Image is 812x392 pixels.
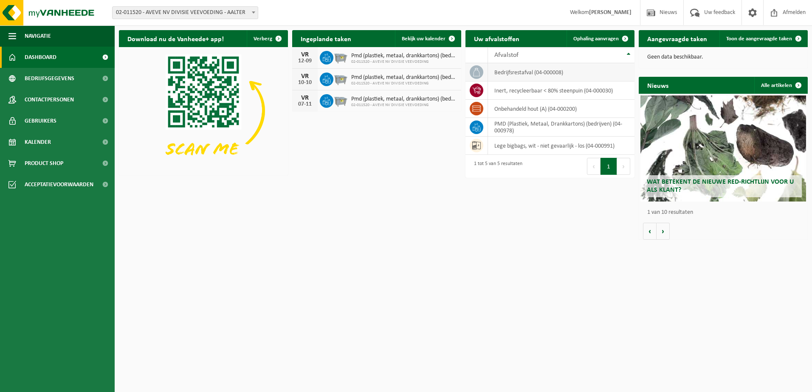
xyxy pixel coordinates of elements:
img: Download de VHEPlus App [119,47,288,174]
a: Bekijk uw kalender [395,30,460,47]
span: Pmd (plastiek, metaal, drankkartons) (bedrijven) [351,74,457,81]
span: Bekijk uw kalender [402,36,445,42]
button: 1 [601,158,617,175]
button: Previous [587,158,601,175]
td: bedrijfsrestafval (04-000008) [488,63,634,81]
span: Afvalstof [494,52,519,59]
td: inert, recycleerbaar < 80% steenpuin (04-000030) [488,81,634,100]
div: VR [296,95,313,101]
a: Ophaling aanvragen [567,30,634,47]
div: VR [296,73,313,80]
h2: Nieuws [639,77,677,93]
button: Next [617,158,630,175]
a: Wat betekent de nieuwe RED-richtlijn voor u als klant? [640,95,806,202]
button: Vorige [643,223,657,240]
div: 12-09 [296,58,313,64]
span: Product Shop [25,153,63,174]
a: Toon de aangevraagde taken [719,30,807,47]
p: 1 van 10 resultaten [647,210,804,216]
span: Pmd (plastiek, metaal, drankkartons) (bedrijven) [351,96,457,103]
button: Verberg [247,30,287,47]
span: Wat betekent de nieuwe RED-richtlijn voor u als klant? [647,179,794,193]
div: 1 tot 5 van 5 resultaten [470,157,522,176]
h2: Aangevraagde taken [639,30,716,47]
span: Toon de aangevraagde taken [726,36,792,42]
div: VR [296,51,313,58]
div: 10-10 [296,80,313,86]
span: Contactpersonen [25,89,74,110]
span: Ophaling aanvragen [573,36,619,42]
span: Navigatie [25,25,51,47]
p: Geen data beschikbaar. [647,54,799,60]
h2: Uw afvalstoffen [465,30,528,47]
span: Pmd (plastiek, metaal, drankkartons) (bedrijven) [351,53,457,59]
span: Dashboard [25,47,56,68]
span: 02-011520 - AVEVE NV DIVISIE VEEVOEDING [351,59,457,64]
img: WB-2500-GAL-GY-01 [333,50,348,64]
strong: [PERSON_NAME] [589,9,632,16]
span: 02-011520 - AVEVE NV DIVISIE VEEVOEDING [351,103,457,108]
td: PMD (Plastiek, Metaal, Drankkartons) (bedrijven) (04-000978) [488,118,634,137]
button: Volgende [657,223,670,240]
span: 02-011520 - AVEVE NV DIVISIE VEEVOEDING - AALTER [112,6,258,19]
img: WB-2500-GAL-GY-01 [333,71,348,86]
td: lege bigbags, wit - niet gevaarlijk - los (04-000991) [488,137,634,155]
div: 07-11 [296,101,313,107]
h2: Ingeplande taken [292,30,360,47]
span: Gebruikers [25,110,56,132]
span: 02-011520 - AVEVE NV DIVISIE VEEVOEDING [351,81,457,86]
img: WB-2500-GAL-GY-01 [333,93,348,107]
span: Acceptatievoorwaarden [25,174,93,195]
h2: Download nu de Vanheede+ app! [119,30,232,47]
td: onbehandeld hout (A) (04-000200) [488,100,634,118]
span: 02-011520 - AVEVE NV DIVISIE VEEVOEDING - AALTER [113,7,258,19]
a: Alle artikelen [754,77,807,94]
span: Verberg [254,36,272,42]
span: Kalender [25,132,51,153]
span: Bedrijfsgegevens [25,68,74,89]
